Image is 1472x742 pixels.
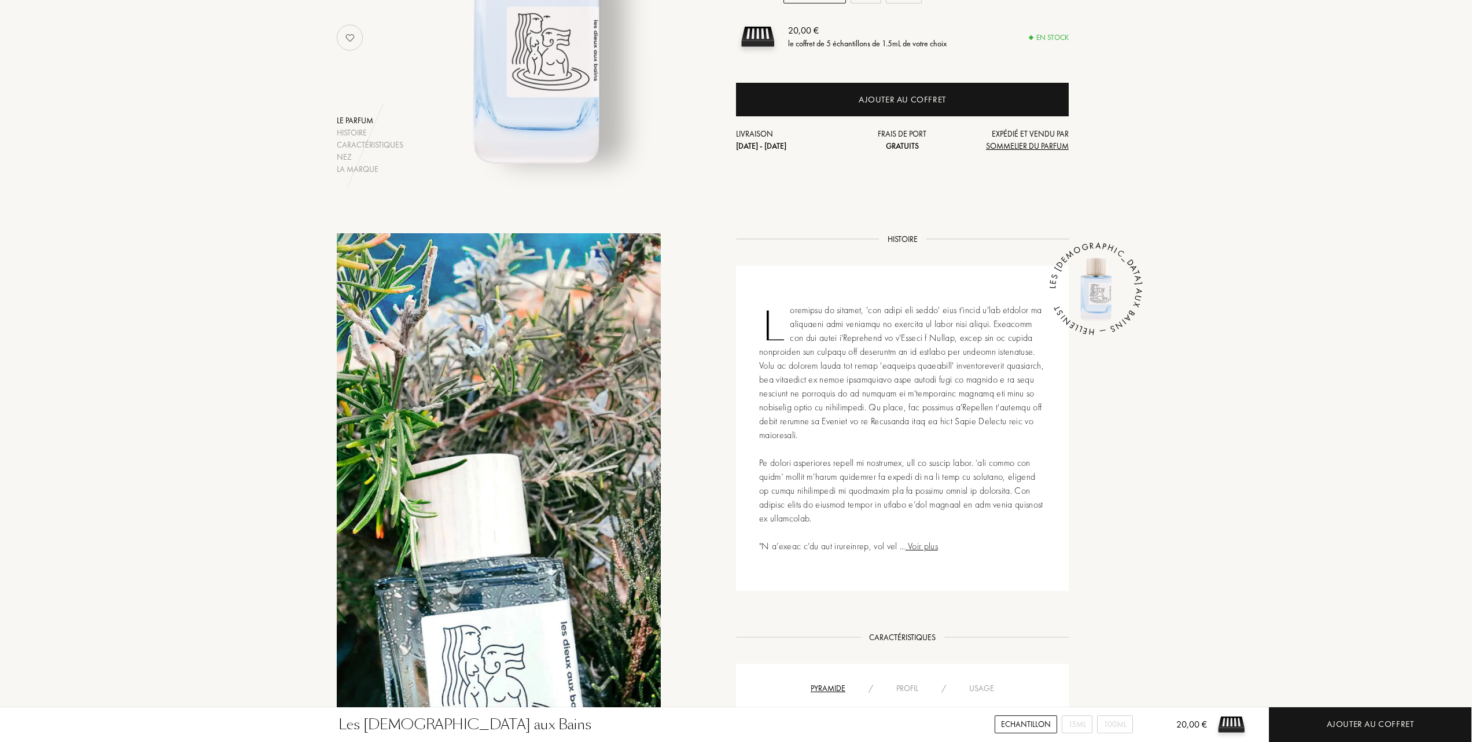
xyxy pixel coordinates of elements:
div: Loremipsu do sitamet, 'con adipi eli seddo' eius t'incid u'lab etdolor ma aliquaeni admi veniamqu... [736,266,1069,591]
div: Echantillon [995,715,1057,733]
span: [DATE] - [DATE] [736,141,786,151]
div: / [930,682,958,695]
div: La marque [337,163,403,175]
div: / [857,682,885,695]
div: Pyramide [799,682,857,695]
div: Ajouter au coffret [859,93,946,106]
img: no_like_p.png [338,26,362,49]
div: Caractéristiques [337,139,403,151]
img: sample box sommelier du parfum [1214,707,1249,742]
img: sample box [736,15,779,58]
span: Voir plus [906,540,938,552]
img: Les Dieux aux Bains [1061,254,1131,324]
span: Sommelier du Parfum [986,141,1069,151]
div: Ajouter au coffret [1327,718,1414,731]
span: Gratuits [886,141,919,151]
div: 15mL [1062,715,1092,733]
div: 100mL [1097,715,1133,733]
div: Profil [885,682,930,695]
div: Livraison [736,128,847,152]
div: 20,00 € [1158,718,1207,742]
div: Le parfum [337,115,403,127]
div: Nez [337,151,403,163]
div: le coffret de 5 échantillons de 1.5mL de votre choix [788,38,947,50]
div: 20,00 € [788,24,947,38]
div: Usage [958,682,1006,695]
div: Expédié et vendu par [958,128,1069,152]
div: Histoire [337,127,403,139]
div: Frais de port [847,128,958,152]
div: En stock [1029,32,1069,43]
div: Les [DEMOGRAPHIC_DATA] aux Bains [338,714,591,735]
